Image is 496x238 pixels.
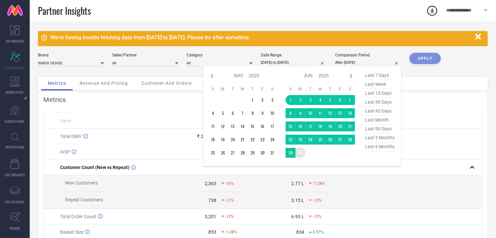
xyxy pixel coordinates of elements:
td: Tue Jun 03 2025 [305,95,315,105]
span: Total Order Count [60,214,96,219]
td: Fri May 09 2025 [258,108,267,118]
span: 2.97% [313,230,324,234]
th: Monday [296,86,305,92]
td: Fri May 23 2025 [258,135,267,145]
span: INSPIRATION [6,145,24,150]
td: Wed Jun 18 2025 [315,121,325,131]
td: Sat May 31 2025 [267,148,277,158]
td: Sun May 11 2025 [208,121,218,131]
span: -12% [313,198,322,203]
input: Select date range [261,59,327,66]
span: AISP [60,149,70,154]
div: 6.93 L [291,214,304,219]
div: 738 [209,198,217,203]
span: Basket Size [60,229,84,235]
td: Sat Jun 14 2025 [345,108,355,118]
span: TRENDS [9,226,20,231]
span: Metrics [48,81,66,86]
span: -11% [225,198,234,203]
td: Tue Jun 17 2025 [305,121,315,131]
span: SCORECARDS [5,65,25,70]
div: Next month [347,72,355,80]
div: Comparison Period [335,53,401,57]
span: -12% [313,214,322,219]
td: Thu May 22 2025 [248,135,258,145]
span: SUGGESTIONS [5,119,25,124]
th: Wednesday [315,86,325,92]
th: Thursday [248,86,258,92]
th: Sunday [208,86,218,92]
span: -12% [225,214,234,219]
span: CDC INSIGHTS [5,172,25,177]
td: Mon May 05 2025 [218,108,228,118]
span: Name [60,119,71,123]
div: ₹ 27.31 L [197,134,217,139]
div: 2,363 [205,181,217,186]
span: Customer Count (New vs Repeat) [60,165,129,170]
td: Wed May 07 2025 [238,108,248,118]
div: Previous month [208,72,216,80]
div: 3,201 [205,214,217,219]
span: Partner Insights [38,4,91,17]
td: Mon Jun 30 2025 [296,148,305,158]
td: Sun Jun 08 2025 [286,108,296,118]
td: Sun May 25 2025 [208,148,218,158]
span: New Customers [65,180,98,186]
td: Thu Jun 05 2025 [325,95,335,105]
td: Wed May 14 2025 [238,121,248,131]
td: Sat Jun 21 2025 [345,121,355,131]
span: Total GMV [60,134,82,139]
td: Sun May 18 2025 [208,135,218,145]
th: Saturday [267,86,277,92]
td: Sat May 17 2025 [267,121,277,131]
td: Thu Jun 26 2025 [325,135,335,145]
span: last month [363,116,396,124]
span: Revenue And Pricing [80,81,128,86]
td: Sun Jun 15 2025 [286,121,296,131]
td: Sun Jun 22 2025 [286,135,296,145]
th: Sunday [286,86,296,92]
span: Customer And Orders [141,81,192,86]
span: -1.38% [225,230,237,234]
td: Tue May 27 2025 [228,148,238,158]
th: Tuesday [305,86,315,92]
td: Wed Jun 25 2025 [315,135,325,145]
td: Sun Jun 01 2025 [286,95,296,105]
span: last 15 days [363,89,396,98]
td: Wed Jun 11 2025 [315,108,325,118]
span: -7.28% [313,181,325,186]
td: Mon May 12 2025 [218,121,228,131]
div: Category [187,53,253,57]
input: Select comparison period [335,59,401,66]
div: Metrics [43,96,482,104]
th: Wednesday [238,86,248,92]
span: COLLECTIONS [5,199,25,204]
td: Wed Jun 04 2025 [315,95,325,105]
td: Sat Jun 28 2025 [345,135,355,145]
th: Tuesday [228,86,238,92]
span: last 45 days [363,107,396,116]
td: Tue May 20 2025 [228,135,238,145]
span: Repeat Customers [65,197,103,202]
td: Thu Jun 12 2025 [325,108,335,118]
div: Date Range [261,53,327,57]
th: Saturday [345,86,355,92]
span: last 30 days [363,98,396,107]
span: -10% [225,181,234,186]
span: last week [363,80,396,89]
td: Mon Jun 02 2025 [296,95,305,105]
td: Thu May 29 2025 [248,148,258,158]
td: Mon May 19 2025 [218,135,228,145]
td: Tue Jun 10 2025 [305,108,315,118]
td: Mon Jun 16 2025 [296,121,305,131]
span: last 6 months [363,142,396,151]
td: Mon May 26 2025 [218,148,228,158]
td: Fri May 30 2025 [258,148,267,158]
td: Tue Jun 24 2025 [305,135,315,145]
td: Fri May 16 2025 [258,121,267,131]
td: Tue May 06 2025 [228,108,238,118]
th: Friday [335,86,345,92]
td: Fri Jun 20 2025 [335,121,345,131]
td: Sun May 04 2025 [208,108,218,118]
td: Mon Jun 09 2025 [296,108,305,118]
